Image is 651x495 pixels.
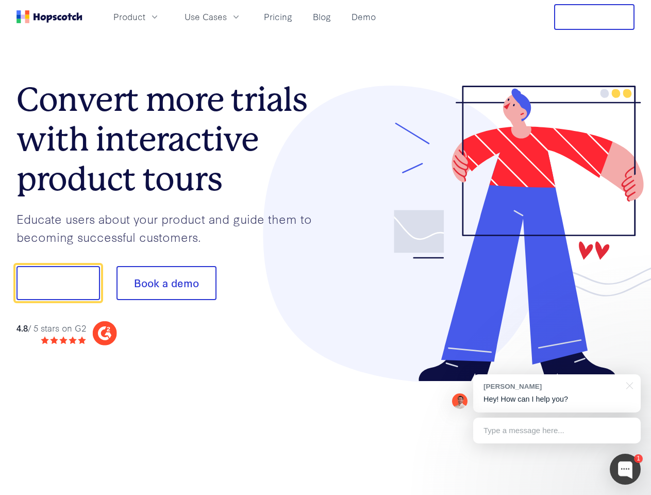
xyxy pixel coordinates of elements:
button: Use Cases [178,8,247,25]
button: Product [107,8,166,25]
div: 1 [634,454,643,463]
div: Type a message here... [473,418,641,443]
span: Product [113,10,145,23]
p: Hey! How can I help you? [483,394,630,405]
a: Home [16,10,82,23]
button: Book a demo [116,266,216,300]
img: Mark Spera [452,393,468,409]
button: Free Trial [554,4,635,30]
a: Pricing [260,8,296,25]
p: Educate users about your product and guide them to becoming successful customers. [16,210,326,245]
span: Use Cases [185,10,227,23]
div: [PERSON_NAME] [483,382,620,391]
button: Show me! [16,266,100,300]
a: Blog [309,8,335,25]
strong: 4.8 [16,322,28,334]
h1: Convert more trials with interactive product tours [16,80,326,199]
div: / 5 stars on G2 [16,322,86,335]
a: Demo [347,8,380,25]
